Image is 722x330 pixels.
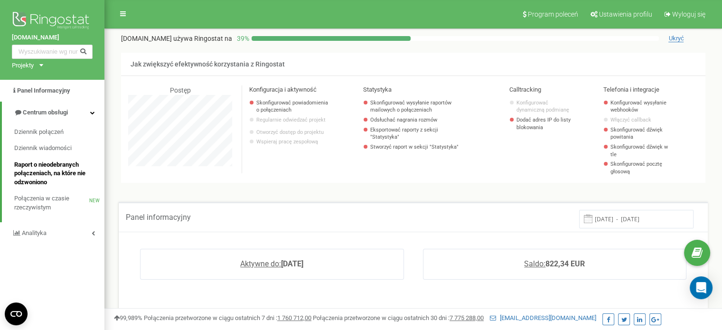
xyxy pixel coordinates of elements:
div: Open Intercom Messenger [690,276,713,299]
span: Jak zwiększyć efektywność korzystania z Ringostat [131,60,285,68]
span: Statystyka [363,86,392,93]
span: Ukryć [668,35,684,42]
span: Połączenia w czasie rzeczywistym [14,194,89,212]
a: Konfigurować dynamiczną podmianę [516,99,575,114]
span: Konfiguracja i aktywność [249,86,317,93]
span: Calltracking [509,86,541,93]
a: [EMAIL_ADDRESS][DOMAIN_NAME] [490,314,596,321]
a: Skonfigurować wysyłanie raportów mailowych o połączeniach [370,99,466,114]
span: Aktywne do: [240,259,281,268]
p: Regularnie odwiedzać projekt [256,116,329,124]
button: Open CMP widget [5,302,28,325]
a: Skonfigurować pocztę głosową [610,160,669,175]
a: Centrum obsługi [2,102,104,124]
a: Saldo:822,34 EUR [524,259,585,268]
a: Raport o nieodebranych połączeniach, na które nie odzwoniono [14,157,104,191]
span: używa Ringostat na [173,35,232,42]
a: Konfigurować wysyłanie webhooków [610,99,669,114]
a: Dodać adres IP do listy blokowania [516,116,575,131]
a: Otworzyć dostęp do projektu [256,129,329,136]
span: Centrum obsługi [23,109,68,116]
a: Odsłuchać nagrania rozmów [370,116,466,124]
span: Wyloguj się [672,10,705,18]
span: Dziennik połączeń [14,128,64,137]
span: Telefonia i integracje [603,86,659,93]
div: Projekty [12,61,34,70]
a: Stworzyć raport w sekcji "Statystyka" [370,143,466,151]
u: 1 760 712,00 [277,314,311,321]
u: 7 775 288,00 [450,314,484,321]
span: 99,989% [114,314,142,321]
span: Postęp [170,86,191,94]
span: Panel Informacyjny [17,87,70,94]
p: Wspieraj pracę zespołową [256,138,329,146]
img: Ringostat logo [12,9,93,33]
input: Wyszukiwanie wg numeru [12,45,93,59]
span: Panel informacyjny [126,213,191,222]
span: Ustawienia profilu [599,10,652,18]
a: Dziennik wiadomości [14,140,104,157]
span: Połączenia przetworzone w ciągu ostatnich 7 dni : [144,314,311,321]
span: Saldo: [524,259,545,268]
p: 39 % [232,34,252,43]
a: Eksportować raporty z sekcji "Statystyka" [370,126,466,141]
a: Skonfigurować dźwięk powitania [610,126,669,141]
a: Skonfigurować powiadomienia o połączeniach [256,99,329,114]
p: [DOMAIN_NAME] [121,34,232,43]
span: Połączenia przetworzone w ciągu ostatnich 30 dni : [313,314,484,321]
a: [DOMAIN_NAME] [12,33,93,42]
span: Program poleceń [528,10,578,18]
span: Dziennik wiadomości [14,144,72,153]
span: Raport o nieodebranych połączeniach, na które nie odzwoniono [14,160,100,187]
a: Dziennik połączeń [14,124,104,141]
a: Połączenia w czasie rzeczywistymNEW [14,190,104,216]
a: Włączyć callback [610,116,669,124]
span: Analityka [22,229,47,236]
a: Aktywne do:[DATE] [240,259,303,268]
a: Skonfigurować dźwięk w tle [610,143,669,158]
